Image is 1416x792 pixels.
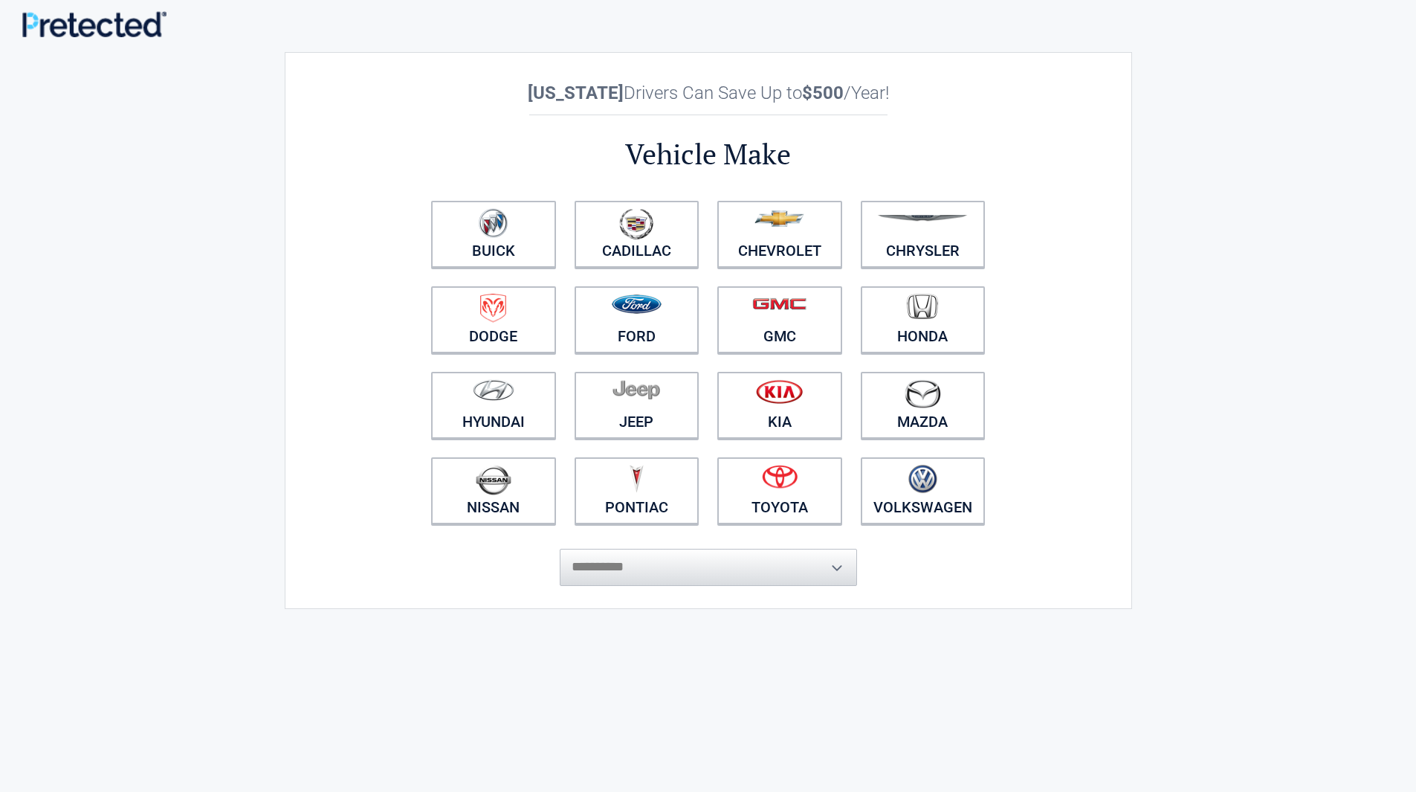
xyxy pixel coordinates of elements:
[575,372,699,439] a: Jeep
[861,457,986,524] a: Volkswagen
[612,379,660,400] img: jeep
[861,286,986,353] a: Honda
[431,372,556,439] a: Hyundai
[575,286,699,353] a: Ford
[717,457,842,524] a: Toyota
[480,294,506,323] img: dodge
[528,83,624,103] b: [US_STATE]
[861,201,986,268] a: Chrysler
[431,286,556,353] a: Dodge
[22,11,167,37] img: Main Logo
[908,465,937,494] img: volkswagen
[752,297,806,310] img: gmc
[473,379,514,401] img: hyundai
[717,286,842,353] a: GMC
[431,201,556,268] a: Buick
[479,208,508,238] img: buick
[431,457,556,524] a: Nissan
[575,457,699,524] a: Pontiac
[754,210,804,227] img: chevrolet
[629,465,644,493] img: pontiac
[717,201,842,268] a: Chevrolet
[907,294,938,320] img: honda
[802,83,844,103] b: $500
[861,372,986,439] a: Mazda
[877,215,968,222] img: chrysler
[422,83,995,103] h2: Drivers Can Save Up to /Year
[476,465,511,495] img: nissan
[619,208,653,239] img: cadillac
[575,201,699,268] a: Cadillac
[904,379,941,408] img: mazda
[762,465,798,489] img: toyota
[612,294,662,314] img: ford
[756,379,803,404] img: kia
[422,135,995,173] h2: Vehicle Make
[717,372,842,439] a: Kia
